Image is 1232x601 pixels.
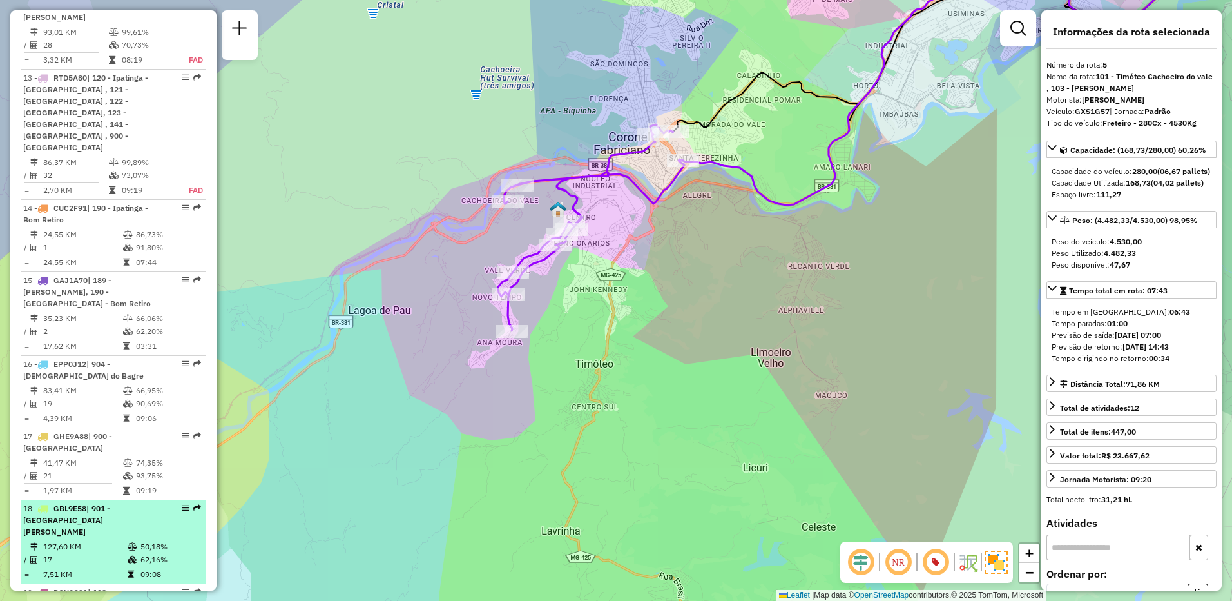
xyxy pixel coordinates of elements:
[1104,248,1136,258] strong: 4.482,33
[182,276,189,284] em: Opções
[1144,106,1171,116] strong: Padrão
[1046,94,1217,106] div: Motorista:
[1046,517,1217,529] h4: Atividades
[776,590,1046,601] div: Map data © contributors,© 2025 TomTom, Microsoft
[175,184,204,197] td: FAD
[1060,403,1139,413] span: Total de atividades:
[30,231,38,239] i: Distância Total
[123,259,130,266] i: Tempo total em rota
[135,256,200,269] td: 07:44
[1046,422,1217,440] a: Total de itens:447,00
[23,431,112,453] span: | 900 - [GEOGRAPHIC_DATA]
[43,241,122,254] td: 1
[1025,545,1034,561] span: +
[1046,446,1217,464] a: Valor total:R$ 23.667,62
[123,415,130,422] i: Tempo total em rota
[854,591,909,600] a: OpenStreetMap
[182,432,189,440] em: Opções
[30,543,38,551] i: Distância Total
[43,54,108,66] td: 3,32 KM
[109,172,119,179] i: % de utilização da cubagem
[1110,237,1142,246] strong: 4.530,00
[43,184,108,197] td: 2,70 KM
[1060,426,1136,438] div: Total de itens:
[1069,286,1168,295] span: Tempo total em rota: 07:43
[1046,117,1217,129] div: Tipo do veículo:
[23,203,148,224] span: | 190 - Ipatinga - Bom Retiro
[43,553,127,566] td: 17
[30,315,38,322] i: Distância Total
[43,228,122,241] td: 24,55 KM
[23,39,30,52] td: /
[193,504,201,512] em: Rota exportada
[1111,427,1136,437] strong: 447,00
[135,397,200,410] td: 90,69%
[227,15,253,44] a: Nova sessão e pesquisa
[1151,178,1204,188] strong: (04,02 pallets)
[30,556,38,564] i: Total de Atividades
[1046,494,1217,506] div: Total hectolitro:
[1101,451,1150,460] strong: R$ 23.667,62
[30,172,38,179] i: Total de Atividades
[23,275,151,308] span: | 189 - [PERSON_NAME], 190 - [GEOGRAPHIC_DATA] - Bom Retiro
[43,384,122,397] td: 83,41 KM
[123,487,130,495] i: Tempo total em rota
[109,28,119,36] i: % de utilização do peso
[43,156,108,169] td: 86,37 KM
[1060,379,1160,390] div: Distância Total:
[121,184,175,197] td: 09:19
[23,203,148,224] span: 14 -
[1157,166,1210,176] strong: (06,67 pallets)
[123,387,133,395] i: % de utilização do peso
[140,553,201,566] td: 62,16%
[30,159,38,166] i: Distância Total
[43,340,122,353] td: 17,62 KM
[1126,379,1160,389] span: 71,86 KM
[175,54,204,66] td: FAD
[23,469,30,482] td: /
[23,73,148,152] span: 13 -
[43,469,122,482] td: 21
[1052,177,1211,189] div: Capacidade Utilizada:
[883,547,914,578] span: Ocultar NR
[123,342,130,350] i: Tempo total em rota
[53,504,86,513] span: GBL9E58
[135,312,200,325] td: 66,06%
[1046,399,1217,416] a: Total de atividades:12
[23,184,30,197] td: =
[53,73,87,83] span: RTD5A80
[23,340,30,353] td: =
[53,431,88,441] span: GHE9A88
[128,543,137,551] i: % de utilização do peso
[1169,307,1190,317] strong: 06:43
[1046,566,1217,582] label: Ordenar por:
[1005,15,1031,41] a: Exibir filtros
[1046,211,1217,228] a: Peso: (4.482,33/4.530,00) 98,95%
[135,384,200,397] td: 66,95%
[43,568,127,581] td: 7,51 KM
[140,568,201,581] td: 09:08
[135,228,200,241] td: 86,73%
[550,201,566,218] img: 205 UDC Light Timóteo
[23,325,30,338] td: /
[23,553,30,566] td: /
[1019,544,1039,563] a: Zoom in
[23,241,30,254] td: /
[1052,330,1211,341] div: Previsão de saída:
[1075,106,1110,116] strong: GXS1G57
[135,484,200,497] td: 09:19
[1101,495,1132,504] strong: 31,21 hL
[1072,215,1198,225] span: Peso: (4.482,33/4.530,00) 98,95%
[182,204,189,212] em: Opções
[23,1,112,22] span: | 189 - [PERSON_NAME]
[30,41,38,49] i: Total de Atividades
[128,556,137,564] i: % de utilização da cubagem
[1130,403,1139,413] strong: 12
[1082,95,1144,104] strong: [PERSON_NAME]
[23,484,30,497] td: =
[1102,118,1197,128] strong: Freteiro - 280Cx - 4530Kg
[30,244,38,251] i: Total de Atividades
[1070,145,1206,155] span: Capacidade: (168,73/280,00) 60,26%
[182,74,189,81] em: Opções
[1060,474,1151,486] div: Jornada Motorista: 09:20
